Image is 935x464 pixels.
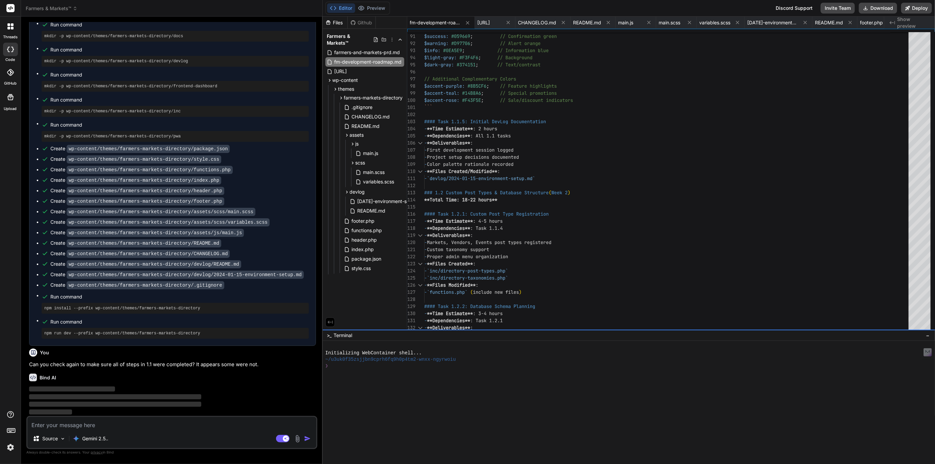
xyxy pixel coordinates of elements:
[407,232,415,239] div: 119
[407,225,415,232] div: 118
[470,325,473,331] span: :
[424,190,549,196] span: ### 1.2 Custom Post Types & Database Structure
[427,239,551,245] span: Markets, Vendors, Events post types registered
[50,166,233,173] div: Create
[407,168,415,175] div: 110
[357,197,426,205] span: [DATE]-environment-setup.md
[67,155,221,163] code: wp-content/themes/farmers-markets-directory/style.css
[470,40,473,46] span: ;
[424,225,427,231] span: -
[470,33,473,39] span: ;
[407,40,415,47] div: 92
[356,159,365,166] span: scss
[60,436,66,442] img: Pick Models
[860,19,883,26] span: footer.php
[50,229,244,236] div: Create
[26,449,317,456] p: Always double-check its answers. Your in Bind
[424,83,465,89] span: $accent-purple:
[573,19,601,26] span: README.md
[50,219,270,226] div: Create
[26,5,77,12] span: Farmers & Markets™
[481,90,484,96] span: ;
[424,90,459,96] span: $accent-teal:
[497,47,549,53] span: // Information blue
[40,349,49,356] h6: You
[355,3,388,13] button: Preview
[407,147,415,154] div: 107
[407,54,415,61] div: 94
[901,3,932,14] button: Deploy
[327,332,332,339] span: >_
[470,317,503,324] span: : Task 1.2.1
[42,435,58,442] p: Source
[350,132,364,138] span: assets
[427,147,514,153] span: First development session logged
[294,435,301,443] img: attachment
[304,435,311,442] img: icon
[29,402,201,407] span: ‌
[659,19,681,26] span: main.scss
[424,140,427,146] span: -
[407,161,415,168] div: 109
[424,118,546,125] span: #### Task 1.1.5: Initial DevLog Documentation
[424,289,427,295] span: -
[50,96,309,103] span: Run command
[327,3,355,13] button: Editor
[424,147,427,153] span: -
[500,83,557,89] span: // Feature highlights
[67,166,233,174] code: wp-content/themes/farmers-markets-directory/functions.php
[618,19,634,26] span: main.js
[3,34,18,40] label: threads
[348,19,375,26] div: Github
[500,33,557,39] span: // Confirmation green
[6,57,15,63] label: code
[334,332,352,339] span: Terminal
[325,356,456,363] span: ~/u3uk0f35zsjjbn9cprh6fq9h0p4tm2-wnxx-ngyrwoiu
[925,330,931,341] button: −
[50,177,221,184] div: Create
[407,90,415,97] div: 99
[67,260,241,268] code: wp-content/themes/farmers-markets-directory/devlog/README.md
[44,331,306,336] pre: npm run dev --prefix wp-content/themes/farmers-markets-directory
[407,267,415,274] div: 124
[4,106,17,112] label: Upload
[478,54,481,61] span: ;
[424,253,427,260] span: -
[481,97,484,103] span: ;
[67,208,255,216] code: wp-content/themes/farmers-markets-directory/assets/scss/main.scss
[325,363,328,369] span: ❯
[424,175,427,181] span: -
[424,97,459,103] span: $accent-rose:
[424,54,457,61] span: $light-gray:
[407,303,415,310] div: 129
[462,90,481,96] span: #14B8A6
[424,261,427,267] span: -
[926,332,930,339] span: −
[50,318,309,325] span: Run command
[424,275,427,281] span: -
[67,229,244,237] code: wp-content/themes/farmers-markets-directory/assets/js/main.js
[351,264,372,272] span: style.css
[50,46,309,53] span: Run command
[67,197,224,205] code: wp-content/themes/farmers-markets-directory/footer.php
[470,225,503,231] span: : Task 1.1.4
[344,94,403,101] span: farmers-markets-directory
[407,317,415,324] div: 131
[351,217,375,225] span: footer.php
[29,386,115,392] span: ‌
[424,133,427,139] span: -
[67,218,270,226] code: wp-content/themes/farmers-markets-directory/assets/scss/variables.scss
[91,450,103,454] span: privacy
[476,62,478,68] span: ;
[67,239,221,247] code: wp-content/themes/farmers-markets-directory/README.md
[451,33,470,39] span: #059669
[325,350,422,356] span: Initializing WebContainer shell...
[424,197,497,203] span: **Total Time: 18-22 hours**
[407,118,415,125] div: 103
[470,140,473,146] span: :
[29,410,72,415] span: ‌
[424,303,535,309] span: #### Task 1.2.2: Database Schema Planning
[424,161,427,167] span: -
[351,236,378,244] span: header.php
[821,3,855,14] button: Invite Team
